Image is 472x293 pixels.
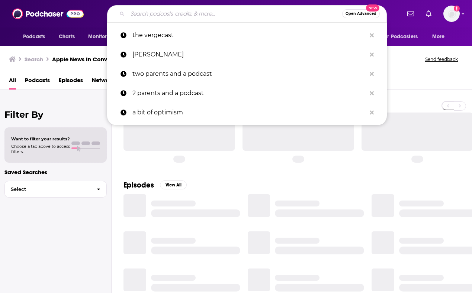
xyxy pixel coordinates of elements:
button: Send feedback [423,56,460,62]
button: open menu [18,30,55,44]
span: For Podcasters [382,32,418,42]
p: mel robbins [132,45,366,64]
span: Choose a tab above to access filters. [11,144,70,154]
a: 2 parents and a podcast [107,84,387,103]
span: Podcasts [23,32,45,42]
img: User Profile [443,6,460,22]
a: Show notifications dropdown [404,7,417,20]
button: open menu [377,30,428,44]
p: a bit of optimism [132,103,366,122]
span: Charts [59,32,75,42]
div: Search podcasts, credits, & more... [107,5,387,22]
h2: Episodes [123,180,154,190]
input: Search podcasts, credits, & more... [128,8,342,20]
a: [PERSON_NAME] [107,45,387,64]
a: Networks [92,74,117,89]
p: Saved Searches [4,169,107,176]
span: Select [5,187,91,192]
h3: Search [25,56,43,63]
h3: Apple News In Conversation [52,56,129,63]
a: two parents and a podcast [107,64,387,84]
a: EpisodesView All [123,180,187,190]
a: Show notifications dropdown [423,7,434,20]
span: Monitoring [88,32,115,42]
a: Podcasts [25,74,50,89]
span: Want to filter your results? [11,136,70,141]
a: All [9,74,16,89]
p: two parents and a podcast [132,64,366,84]
span: New [366,4,379,12]
button: open menu [83,30,124,44]
button: open menu [427,30,454,44]
p: 2 parents and a podcast [132,84,366,103]
a: the vergecast [107,26,387,45]
button: Select [4,181,107,198]
a: Episodes [59,74,83,89]
span: Open Advanced [346,12,376,16]
span: Logged in as GregKubie [443,6,460,22]
h2: Filter By [4,109,107,120]
p: the vergecast [132,26,366,45]
a: a bit of optimism [107,103,387,122]
img: Podchaser - Follow, Share and Rate Podcasts [12,7,84,21]
span: More [432,32,445,42]
a: Charts [54,30,79,44]
button: Open AdvancedNew [342,9,380,18]
button: View All [160,180,187,189]
button: Show profile menu [443,6,460,22]
svg: Add a profile image [454,6,460,12]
